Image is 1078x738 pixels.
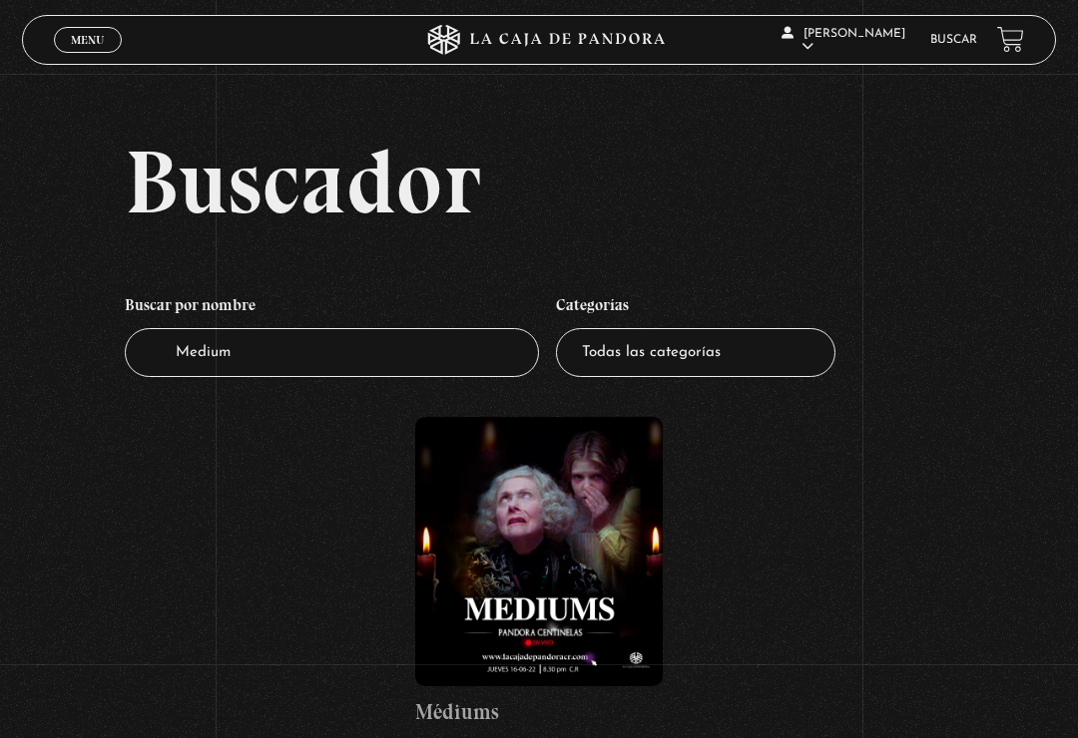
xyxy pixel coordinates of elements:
[71,34,104,46] span: Menu
[125,137,1056,226] h2: Buscador
[930,34,977,46] a: Buscar
[415,696,664,728] h4: Médiums
[997,26,1024,53] a: View your shopping cart
[65,51,112,65] span: Cerrar
[782,28,905,53] span: [PERSON_NAME]
[125,286,539,328] h4: Buscar por nombre
[415,417,664,728] a: Médiums
[556,286,835,328] h4: Categorías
